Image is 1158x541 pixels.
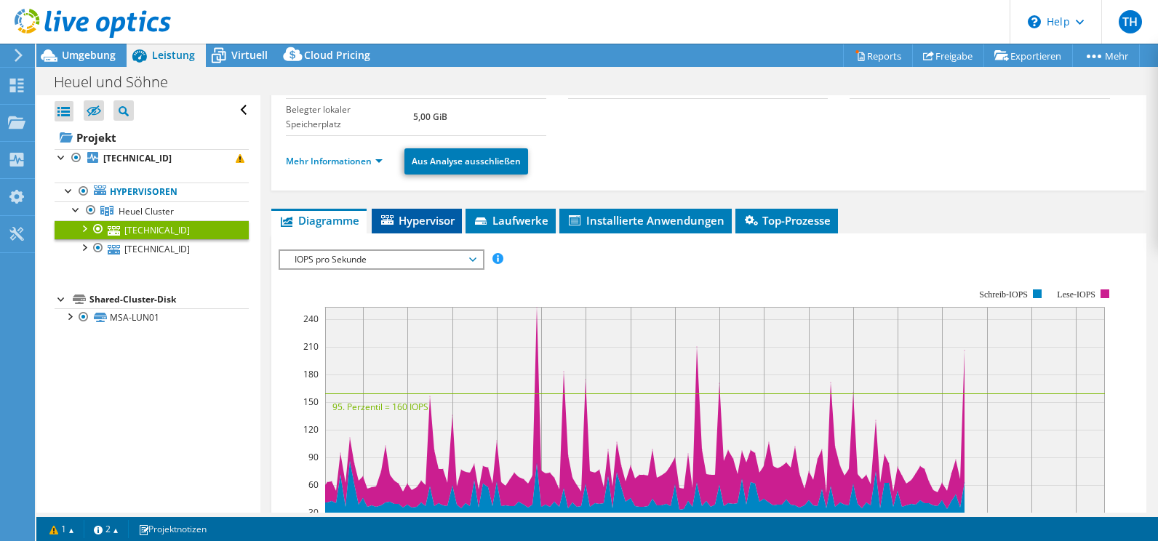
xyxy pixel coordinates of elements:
[1028,15,1041,28] svg: \n
[379,213,455,228] span: Hypervisor
[303,396,319,408] text: 150
[103,152,172,164] b: [TECHNICAL_ID]
[1072,44,1140,67] a: Mehr
[55,183,249,201] a: Hypervisoren
[279,213,359,228] span: Diagramme
[55,149,249,168] a: [TECHNICAL_ID]
[473,213,548,228] span: Laufwerke
[84,520,129,538] a: 2
[303,423,319,436] text: 120
[308,451,319,463] text: 90
[286,155,383,167] a: Mehr Informationen
[231,48,268,62] span: Virtuell
[55,126,249,149] a: Projekt
[413,111,447,123] b: 5,00 GiB
[55,201,249,220] a: Heuel Cluster
[55,239,249,258] a: [TECHNICAL_ID]
[55,308,249,327] a: MSA-LUN01
[47,74,191,90] h1: Heuel und Söhne
[286,103,413,132] label: Belegter lokaler Speicherplatz
[128,520,217,538] a: Projektnotizen
[89,291,249,308] div: Shared-Cluster-Disk
[843,44,913,67] a: Reports
[912,44,984,67] a: Freigabe
[287,251,474,268] span: IOPS pro Sekunde
[308,478,319,491] text: 60
[55,220,249,239] a: [TECHNICAL_ID]
[303,340,319,353] text: 210
[404,148,528,175] a: Aus Analyse ausschließen
[39,520,84,538] a: 1
[152,48,195,62] span: Leistung
[567,213,724,228] span: Installierte Anwendungen
[304,48,370,62] span: Cloud Pricing
[119,205,174,217] span: Heuel Cluster
[1058,289,1096,300] text: Lese-IOPS
[1119,10,1142,33] span: TH
[308,506,319,518] text: 30
[332,401,428,413] text: 95. Perzentil = 160 IOPS
[980,289,1029,300] text: Schreib-IOPS
[743,213,831,228] span: Top-Prozesse
[62,48,116,62] span: Umgebung
[303,313,319,325] text: 240
[983,44,1073,67] a: Exportieren
[303,368,319,380] text: 180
